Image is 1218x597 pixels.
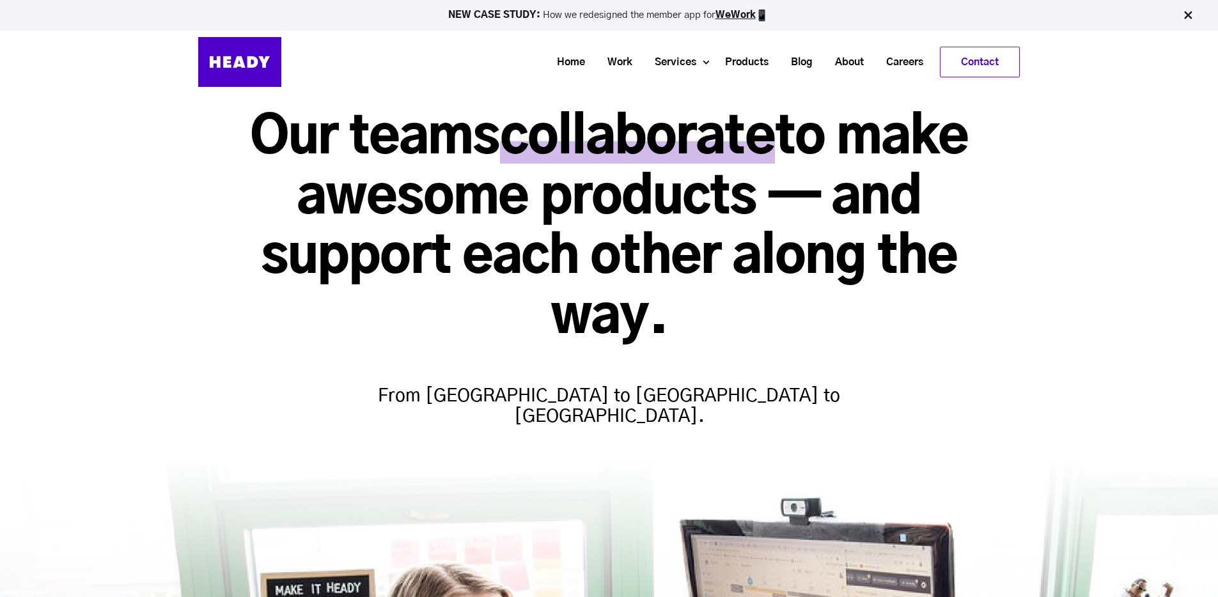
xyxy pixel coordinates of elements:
[500,112,775,164] span: collaborate
[1182,9,1194,22] img: Close Bar
[756,9,769,22] img: app emoji
[941,47,1019,77] a: Contact
[639,50,703,74] a: Services
[775,50,819,74] a: Blog
[6,9,1212,22] p: How we redesigned the member app for
[294,47,1020,77] div: Navigation Menu
[448,10,543,20] strong: NEW CASE STUDY:
[198,37,281,87] img: Heady_Logo_Web-01 (1)
[541,50,591,74] a: Home
[591,50,639,74] a: Work
[360,361,859,427] h4: From [GEOGRAPHIC_DATA] to [GEOGRAPHIC_DATA] to [GEOGRAPHIC_DATA].
[870,50,930,74] a: Careers
[819,50,870,74] a: About
[198,109,1020,348] h1: Our teams to make awesome products — and support each other along the way.
[709,50,775,74] a: Products
[715,10,756,20] a: WeWork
